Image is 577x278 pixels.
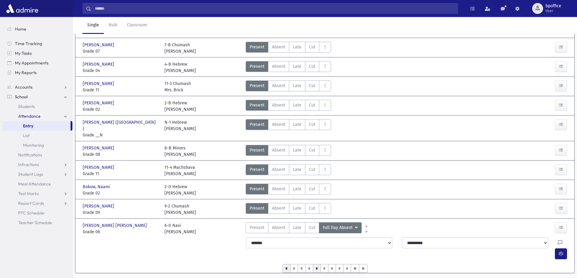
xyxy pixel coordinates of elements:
[83,87,158,93] span: Grade 11
[18,172,43,177] span: Student Logs
[18,104,35,109] span: Students
[309,102,315,108] span: Cut
[272,147,285,153] span: Absent
[18,181,51,187] span: Meal Attendance
[2,218,72,227] a: Teacher Schedule
[272,102,285,108] span: Absent
[309,44,315,50] span: Cut
[309,121,315,128] span: Cut
[83,48,158,54] span: Grade 07
[2,121,71,131] a: Entry
[545,8,561,13] span: User
[2,189,72,198] a: Test Marks
[83,209,158,216] span: Grade 09
[250,186,264,192] span: Present
[83,171,158,177] span: Grade 11
[246,100,331,113] div: AttTypes
[293,44,301,50] span: Late
[83,67,158,74] span: Grade 04
[15,70,37,75] span: My Reports
[15,94,28,100] span: School
[91,3,458,14] input: Search
[104,17,122,34] a: Bulk
[309,83,315,89] span: Cut
[83,145,115,151] span: [PERSON_NAME]
[15,41,42,46] span: Time Tracking
[2,58,72,68] a: My Appointments
[2,68,72,77] a: My Reports
[293,186,301,192] span: Late
[250,147,264,153] span: Present
[18,191,39,196] span: Test Marks
[293,102,301,108] span: Late
[15,51,32,56] span: My Tasks
[164,184,196,196] div: 2-D Hebrew [PERSON_NAME]
[250,102,264,108] span: Present
[2,111,72,121] a: Attendance
[293,205,301,211] span: Late
[246,164,331,177] div: AttTypes
[293,147,301,153] span: Late
[293,63,301,70] span: Late
[309,205,315,211] span: Cut
[246,80,331,93] div: AttTypes
[323,224,354,231] span: Full Day Absent
[83,164,115,171] span: [PERSON_NAME]
[23,142,44,148] span: Monitoring
[293,83,301,89] span: Late
[272,44,285,50] span: Absent
[246,42,331,54] div: AttTypes
[2,140,72,150] a: Monitoring
[2,24,72,34] a: Home
[18,162,39,167] span: Infractions
[18,220,52,225] span: Teacher Schedule
[18,152,42,158] span: Notifications
[2,131,72,140] a: List
[15,84,32,90] span: Accounts
[164,203,196,216] div: 9-2 Chumash [PERSON_NAME]
[272,186,285,192] span: Absent
[2,179,72,189] a: Meal Attendance
[164,164,196,177] div: 11-4 Machshava [PERSON_NAME]
[83,132,158,138] span: Grade __N
[2,102,72,111] a: Students
[2,160,72,169] a: Infractions
[293,121,301,128] span: Late
[164,222,196,235] div: 6-D Navi [PERSON_NAME]
[272,224,285,231] span: Absent
[250,121,264,128] span: Present
[246,203,331,216] div: AttTypes
[83,106,158,113] span: Grade 02
[83,119,158,132] span: [PERSON_NAME] ([GEOGRAPHIC_DATA] )
[164,42,196,54] div: 7-B Chumash [PERSON_NAME]
[5,2,40,15] img: AdmirePro
[18,210,44,216] span: PTC Schedule
[83,61,115,67] span: [PERSON_NAME]
[164,80,191,93] div: 11-3 Chumash Mrs. Brick
[2,169,72,179] a: Student Logs
[164,119,196,138] div: N-1 Hebrew [PERSON_NAME]
[15,60,48,66] span: My Appointments
[246,184,331,196] div: AttTypes
[309,186,315,192] span: Cut
[250,83,264,89] span: Present
[2,39,72,48] a: Time Tracking
[293,224,301,231] span: Late
[122,17,152,34] a: Classroom
[309,63,315,70] span: Cut
[83,80,115,87] span: [PERSON_NAME]
[272,121,285,128] span: Absent
[18,201,44,206] span: Report Cards
[272,166,285,173] span: Absent
[164,100,196,113] div: 2-B Hebrew [PERSON_NAME]
[309,147,315,153] span: Cut
[250,224,264,231] span: Present
[250,166,264,173] span: Present
[293,166,301,173] span: Late
[272,63,285,70] span: Absent
[2,82,72,92] a: Accounts
[250,205,264,211] span: Present
[15,26,26,32] span: Home
[246,119,331,138] div: AttTypes
[83,42,115,48] span: [PERSON_NAME]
